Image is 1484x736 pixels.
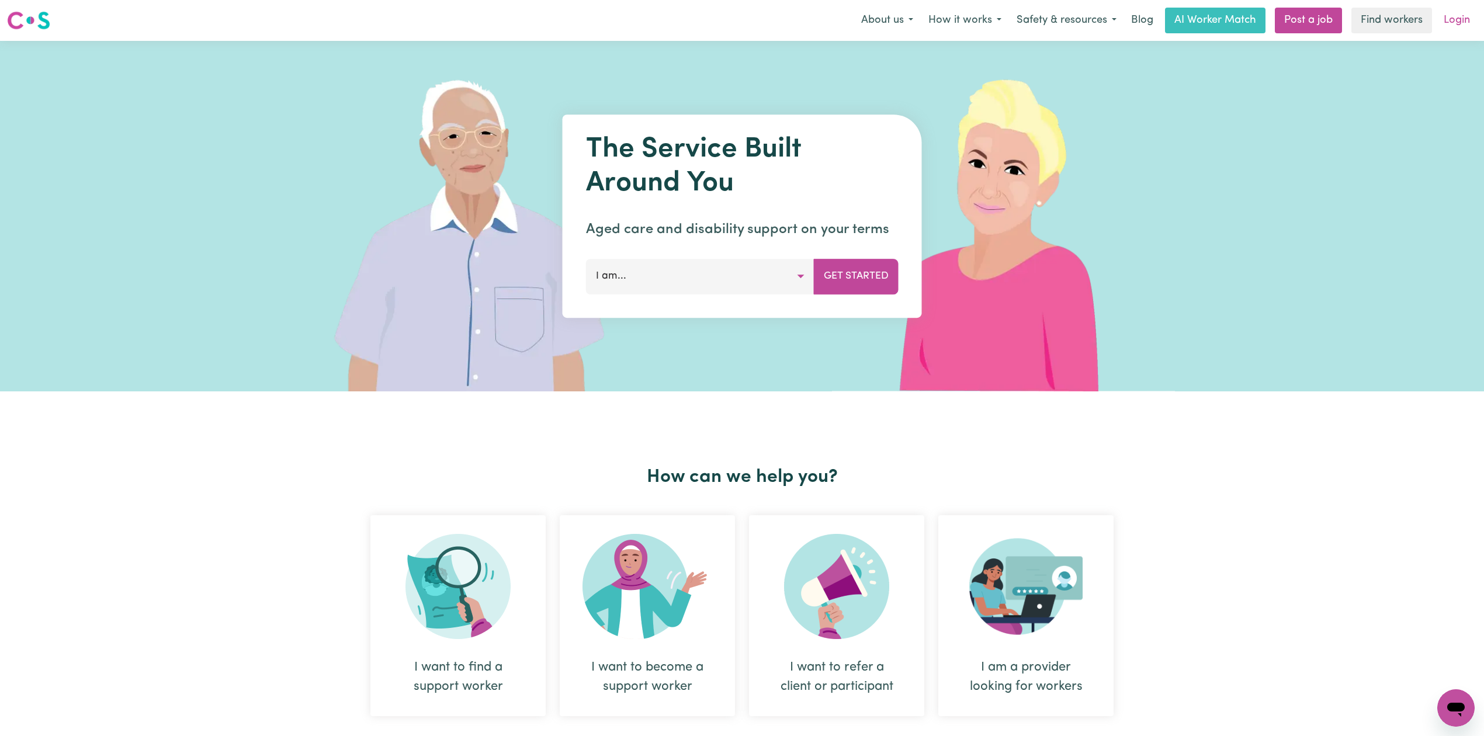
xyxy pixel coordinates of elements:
button: Get Started [814,259,899,294]
img: Refer [784,534,889,639]
button: How it works [921,8,1009,33]
img: Provider [969,534,1083,639]
p: Aged care and disability support on your terms [586,219,899,240]
a: Post a job [1275,8,1342,33]
button: I am... [586,259,814,294]
a: Blog [1124,8,1160,33]
div: I want to find a support worker [398,658,518,696]
h1: The Service Built Around You [586,133,899,200]
a: Careseekers logo [7,7,50,34]
img: Become Worker [582,534,712,639]
button: Safety & resources [1009,8,1124,33]
iframe: Button to launch messaging window [1437,689,1475,727]
div: I want to refer a client or participant [749,515,924,716]
img: Search [405,534,511,639]
button: About us [854,8,921,33]
div: I want to find a support worker [370,515,546,716]
div: I want to become a support worker [588,658,707,696]
h2: How can we help you? [363,466,1121,488]
div: I am a provider looking for workers [966,658,1086,696]
div: I want to refer a client or participant [777,658,896,696]
div: I am a provider looking for workers [938,515,1114,716]
a: Find workers [1351,8,1432,33]
div: I want to become a support worker [560,515,735,716]
a: AI Worker Match [1165,8,1265,33]
img: Careseekers logo [7,10,50,31]
a: Login [1437,8,1477,33]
